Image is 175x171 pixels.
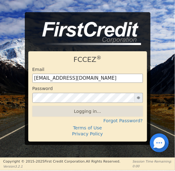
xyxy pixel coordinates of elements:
[34,22,141,45] img: logo-CMu_cnol.png
[133,159,172,164] p: Session Time Remaining:
[32,67,45,72] h4: Email
[32,93,135,103] input: password
[32,125,143,131] h4: Terms of Use
[96,55,102,61] sup: ®
[32,86,53,91] h4: Password
[3,159,120,164] p: Copyright © 2015- 2025 First Credit Corporation.
[32,74,143,83] input: Enter email
[32,55,143,64] h1: FCCEZ
[133,164,172,168] p: 0:00
[32,118,143,123] h4: Forgot Password?
[3,164,120,169] p: Version 3.2.1
[86,159,120,163] span: All Rights Reserved.
[32,131,143,137] h4: Privacy Policy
